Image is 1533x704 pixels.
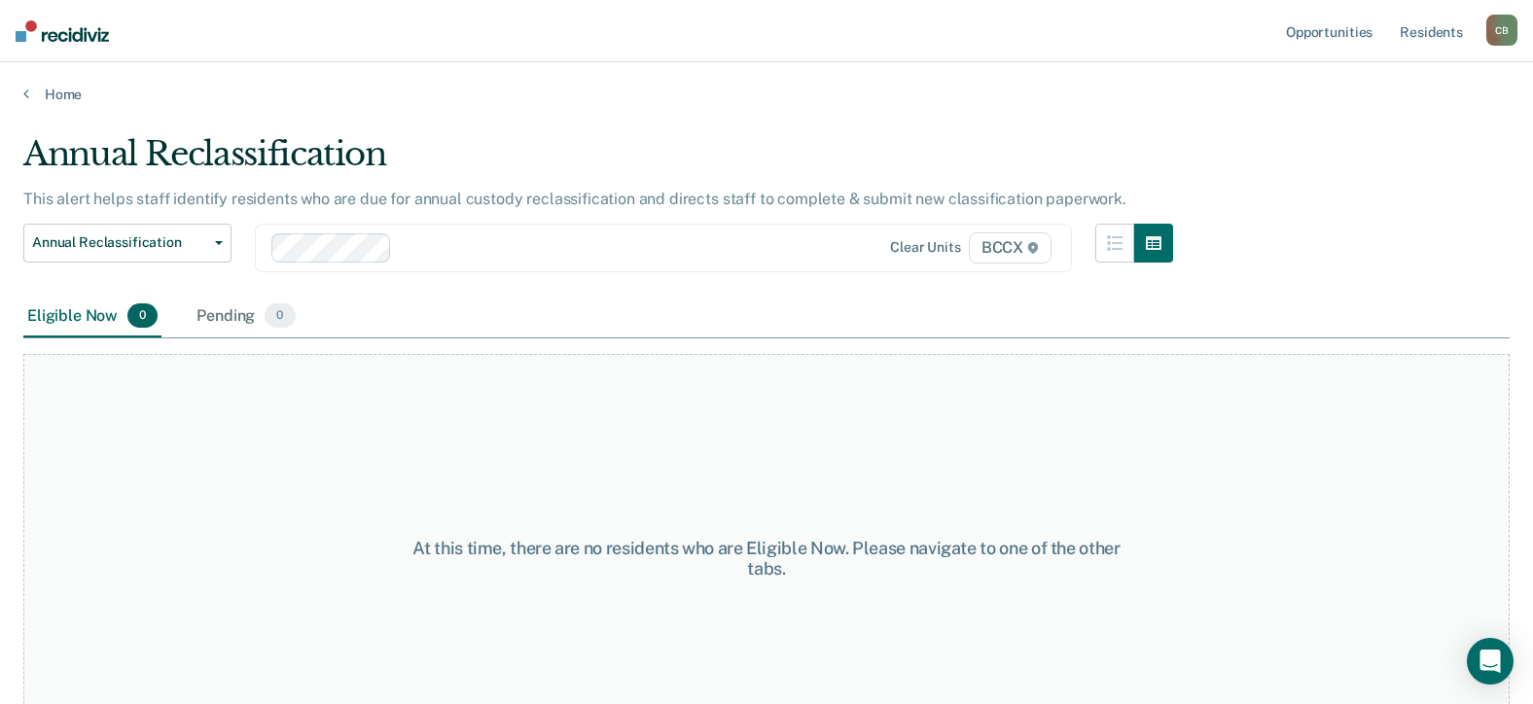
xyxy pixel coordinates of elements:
span: 0 [127,303,158,329]
span: BCCX [969,232,1052,264]
div: C B [1486,15,1517,46]
span: Annual Reclassification [32,234,207,251]
div: Eligible Now0 [23,296,161,338]
div: Pending0 [193,296,299,338]
div: At this time, there are no residents who are Eligible Now. Please navigate to one of the other tabs. [396,538,1138,580]
div: Annual Reclassification [23,134,1173,190]
button: CB [1486,15,1517,46]
button: Annual Reclassification [23,224,232,263]
p: This alert helps staff identify residents who are due for annual custody reclassification and dir... [23,190,1126,208]
span: 0 [265,303,295,329]
a: Home [23,86,1510,103]
div: Open Intercom Messenger [1467,638,1514,685]
div: Clear units [890,239,961,256]
img: Recidiviz [16,20,109,42]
